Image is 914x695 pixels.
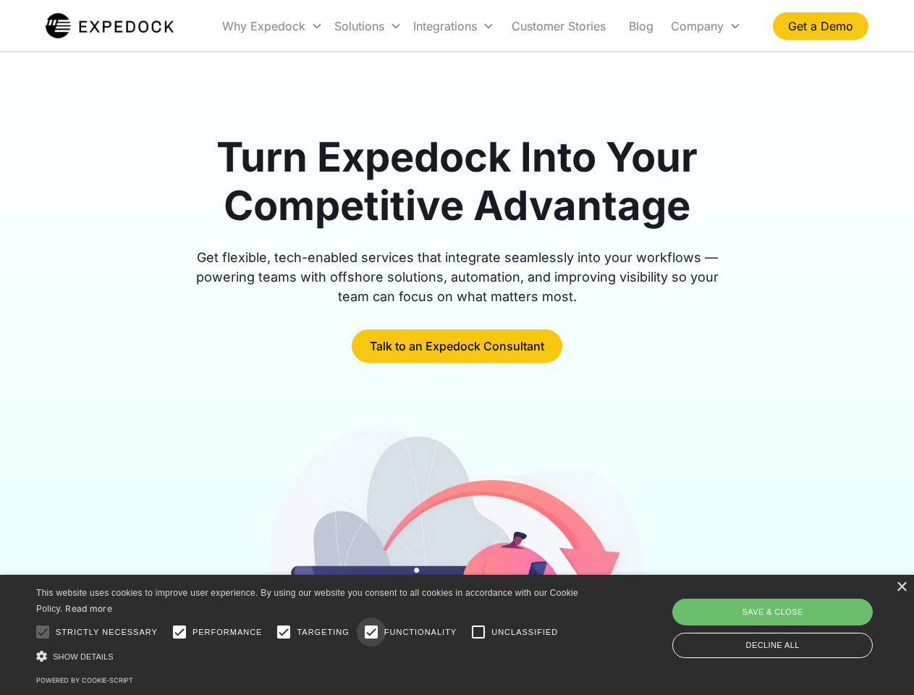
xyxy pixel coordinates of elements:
div: Get flexible, tech-enabled services that integrate seamlessly into your workflows — powering team... [179,248,735,306]
span: Strictly necessary [56,626,158,639]
a: Powered by cookie-script [36,676,133,684]
div: Company [671,19,724,33]
div: Solutions [334,19,384,33]
div: Solutions [329,1,407,51]
div: Why Expedock [222,19,305,33]
div: Integrations [407,1,500,51]
span: Performance [192,626,263,639]
a: Customer Stories [500,1,617,51]
div: Integrations [413,19,477,33]
iframe: Chat Widget [673,539,914,695]
span: Show details [53,652,114,661]
div: Why Expedock [216,1,329,51]
span: Unclassified [491,626,558,639]
a: home [46,12,174,41]
a: Talk to an Expedock Consultant [352,329,562,363]
span: Targeting [297,626,349,639]
span: Functionality [384,626,457,639]
div: Show details [36,649,583,664]
div: Company [665,1,747,51]
span: This website uses cookies to improve user experience. By using our website you consent to all coo... [36,588,578,615]
img: Expedock Logo [46,12,174,41]
h1: Turn Expedock Into Your Competitive Advantage [179,133,735,230]
a: Get a Demo [773,12,868,40]
a: Blog [617,1,665,51]
a: Read more [65,603,112,614]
